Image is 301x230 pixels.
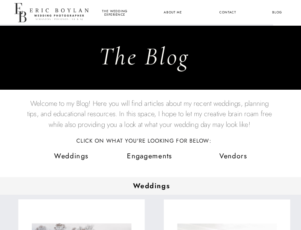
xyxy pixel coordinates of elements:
p: Welcome to my Blog! Here you will find articles about my recent weddings, planning tips, and educ... [26,98,273,136]
a: the wedding experience [101,10,128,16]
h2: Weddings [133,182,168,191]
a: Blog [268,10,286,16]
span: Engagements [127,151,172,161]
a: Contact [219,10,237,16]
a: Weddings [54,152,89,160]
a: About Me [161,10,185,16]
h3: Click on what you're looking for below: [71,136,217,141]
span: Weddings [54,151,88,161]
h1: The Blog [99,41,202,74]
a: Engagements [125,152,174,160]
a: Vendors [209,152,258,160]
span: Vendors [219,151,247,161]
